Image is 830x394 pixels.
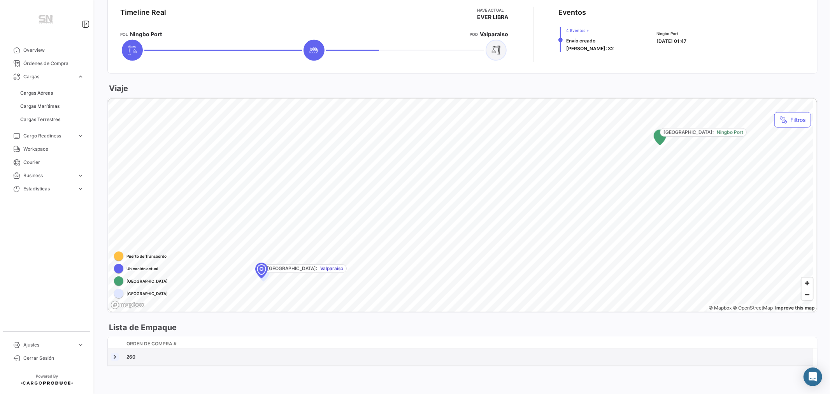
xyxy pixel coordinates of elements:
[120,7,166,18] div: Timeline Real
[558,7,586,18] div: Eventos
[20,90,53,97] span: Cargas Aéreas
[77,172,84,179] span: expand_more
[656,30,686,37] span: Ningbo Port
[709,305,732,311] a: Mapbox
[566,27,614,33] span: 4 Eventos +
[107,83,128,94] h3: Viaje
[23,185,74,192] span: Estadísticas
[108,98,813,313] canvas: Map
[774,112,811,128] button: Filtros
[126,340,177,347] span: Orden de Compra #
[477,13,508,21] span: EVER LIBRA
[17,114,87,125] a: Cargas Terrestres
[77,73,84,80] span: expand_more
[320,265,343,272] span: Valparaiso
[23,341,74,348] span: Ajustes
[23,47,84,54] span: Overview
[566,46,614,51] span: [PERSON_NAME]: 32
[77,132,84,139] span: expand_more
[126,266,158,272] span: Ubicación actual
[23,172,74,179] span: Business
[477,7,508,13] app-card-info-title: Nave actual
[654,130,666,145] div: Map marker
[17,87,87,99] a: Cargas Aéreas
[480,30,508,38] span: Valparaiso
[126,278,168,284] span: [GEOGRAPHIC_DATA]
[23,355,84,362] span: Cerrar Sesión
[111,301,145,310] a: Mapbox logo
[566,38,595,44] span: Envío creado
[733,305,773,311] a: OpenStreetMap
[23,132,74,139] span: Cargo Readiness
[663,129,714,136] span: [GEOGRAPHIC_DATA]:
[20,116,60,123] span: Cargas Terrestres
[23,60,84,67] span: Órdenes de Compra
[23,146,84,153] span: Workspace
[120,31,128,37] app-card-info-title: POL
[6,142,87,156] a: Workspace
[6,57,87,70] a: Órdenes de Compra
[77,185,84,192] span: expand_more
[126,290,168,297] span: [GEOGRAPHIC_DATA]
[6,44,87,57] a: Overview
[27,9,66,31] img: Manufactura+Logo.png
[20,103,60,110] span: Cargas Marítimas
[656,38,686,44] span: [DATE] 01:47
[130,30,162,38] span: Ningbo Port
[23,159,84,166] span: Courier
[126,253,167,259] span: Puerto de Transbordo
[107,322,177,333] h3: Lista de Empaque
[126,354,810,361] div: 260
[23,73,74,80] span: Cargas
[802,289,813,300] button: Zoom out
[804,368,822,386] div: Abrir Intercom Messenger
[802,278,813,289] button: Zoom in
[17,100,87,112] a: Cargas Marítimas
[717,129,743,136] span: Ningbo Port
[255,263,268,278] div: Map marker
[123,337,813,351] datatable-header-cell: Orden de Compra #
[470,31,478,37] app-card-info-title: POD
[775,305,815,311] a: Map feedback
[77,341,84,348] span: expand_more
[6,156,87,169] a: Courier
